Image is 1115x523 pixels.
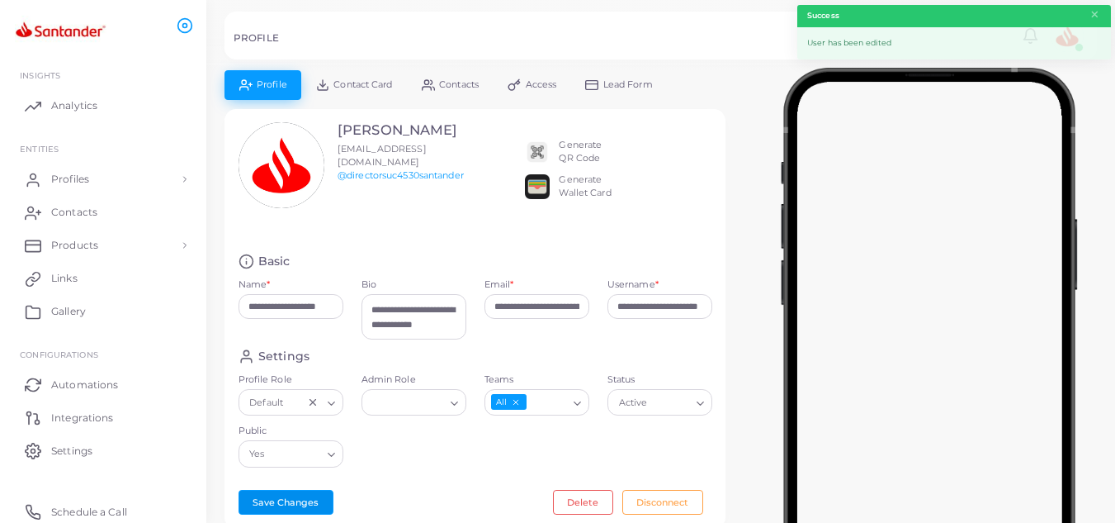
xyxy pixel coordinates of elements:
[510,397,522,408] button: Deselect All
[484,373,589,387] label: Teams
[51,205,97,220] span: Contacts
[361,389,466,416] div: Search for option
[338,122,464,139] h3: [PERSON_NAME]
[491,394,527,410] span: All
[12,163,194,196] a: Profiles
[239,425,343,438] label: Public
[15,16,106,46] img: logo
[20,144,59,154] span: ENTITIES
[439,80,479,89] span: Contacts
[51,271,78,286] span: Links
[607,389,712,416] div: Search for option
[258,349,309,364] h4: Settings
[239,490,333,515] button: Save Changes
[369,393,444,411] input: Search for option
[51,444,92,459] span: Settings
[248,446,267,464] span: Yes
[51,172,89,187] span: Profiles
[12,89,194,122] a: Analytics
[559,139,602,165] div: Generate QR Code
[807,10,839,21] strong: Success
[338,143,427,168] span: [EMAIL_ADDRESS][DOMAIN_NAME]
[12,368,194,401] a: Automations
[12,295,194,328] a: Gallery
[51,505,127,520] span: Schedule a Call
[51,411,113,426] span: Integrations
[239,278,271,292] label: Name
[484,389,589,416] div: Search for option
[248,394,286,411] span: Default
[525,140,550,164] img: qr2.png
[307,396,319,409] button: Clear Selected
[257,80,287,89] span: Profile
[797,27,1111,59] div: User has been edited
[622,490,703,515] button: Disconnect
[51,98,97,113] span: Analytics
[239,440,343,467] div: Search for option
[607,373,712,387] label: Status
[51,378,118,392] span: Automations
[651,393,690,411] input: Search for option
[12,229,194,262] a: Products
[559,174,611,200] div: Generate Wallet Card
[12,262,194,295] a: Links
[20,70,60,80] span: INSIGHTS
[234,32,279,44] h5: PROFILE
[553,490,613,515] button: Delete
[333,80,392,89] span: Contact Card
[617,394,650,411] span: Active
[287,393,303,411] input: Search for option
[12,434,194,467] a: Settings
[239,373,343,387] label: Profile Role
[51,304,86,319] span: Gallery
[525,174,550,199] img: apple-wallet.png
[51,238,98,253] span: Products
[1089,6,1100,24] button: Close
[603,80,653,89] span: Lead Form
[361,373,466,387] label: Admin Role
[528,393,567,411] input: Search for option
[12,196,194,229] a: Contacts
[239,389,343,416] div: Search for option
[258,254,291,269] h4: Basic
[361,278,466,292] label: Bio
[607,278,659,292] label: Username
[338,169,464,181] a: @directorsuc4530santander
[268,445,320,464] input: Search for option
[526,80,557,89] span: Access
[20,349,98,359] span: Configurations
[12,401,194,434] a: Integrations
[484,278,514,292] label: Email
